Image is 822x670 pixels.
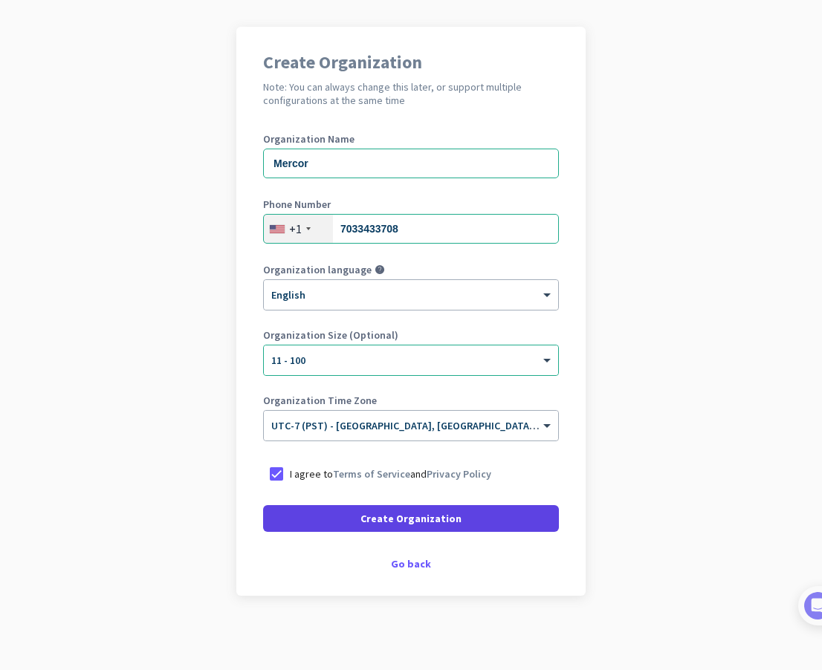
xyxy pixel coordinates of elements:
label: Phone Number [263,199,559,209]
input: 201-555-0123 [263,214,559,244]
h1: Create Organization [263,53,559,71]
input: What is the name of your organization? [263,149,559,178]
div: +1 [289,221,302,236]
label: Organization language [263,264,372,275]
span: Create Organization [360,511,462,526]
a: Terms of Service [333,467,410,481]
label: Organization Name [263,134,559,144]
h2: Note: You can always change this later, or support multiple configurations at the same time [263,80,559,107]
button: Create Organization [263,505,559,532]
label: Organization Size (Optional) [263,330,559,340]
a: Privacy Policy [427,467,491,481]
i: help [375,264,385,275]
label: Organization Time Zone [263,395,559,406]
div: Go back [263,559,559,569]
p: I agree to and [290,466,491,481]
